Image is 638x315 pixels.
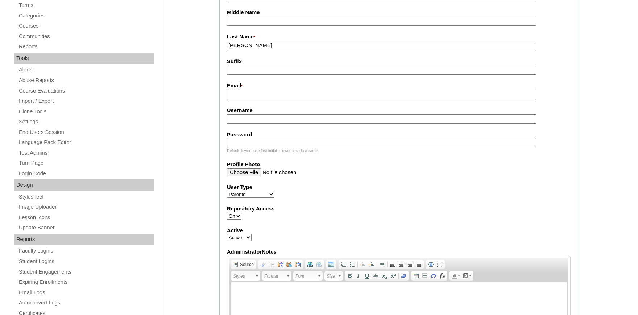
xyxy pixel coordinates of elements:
a: Maximize [427,261,435,269]
a: Language Pack Editor [18,138,154,147]
a: Paste [276,261,285,269]
a: Underline [363,272,372,280]
span: Format [264,272,286,281]
a: Terms [18,1,154,10]
label: Last Name [227,33,571,41]
a: Clone Tools [18,107,154,116]
a: Block Quote [378,261,386,269]
a: Background Color [461,272,473,280]
a: Alerts [18,65,154,74]
a: Courses [18,21,154,30]
a: Format [262,271,291,281]
a: Source [232,261,255,269]
a: End Users Session [18,128,154,137]
label: Username [227,107,571,114]
span: Size [327,272,337,281]
a: Image Uploader [18,202,154,212]
a: Course Evaluations [18,86,154,95]
a: Abuse Reports [18,76,154,85]
a: Size [324,271,343,281]
a: Paste from Word [294,261,302,269]
a: Font [293,271,323,281]
a: Unlink [315,261,323,269]
label: Middle Name [227,9,571,16]
a: Import / Export [18,97,154,106]
a: Subscript [380,272,389,280]
a: Faculty Logins [18,246,154,255]
a: Increase Indent [367,261,376,269]
a: Cut [259,261,268,269]
a: Student Engagements [18,267,154,277]
div: Default: lower case first initial + lower case last name. [227,148,571,154]
a: Settings [18,117,154,126]
label: Password [227,131,571,139]
a: Login Code [18,169,154,178]
a: Center [397,261,406,269]
a: Email Logs [18,288,154,297]
a: Add Image [327,261,336,269]
a: Turn Page [18,159,154,168]
div: Tools [14,53,154,64]
label: AdministratorNotes [227,248,571,256]
a: Text Color [450,272,461,280]
a: Test Admins [18,148,154,157]
label: Repository Access [227,205,571,213]
a: Expiring Enrollments [18,278,154,287]
a: Remove Format [399,272,408,280]
a: Bold [345,272,354,280]
a: Align Right [406,261,414,269]
a: Reports [18,42,154,51]
a: Paste as plain text [285,261,294,269]
span: Source [239,262,254,267]
div: Reports [14,234,154,245]
label: Profile Photo [227,161,571,168]
label: Active [227,227,571,234]
span: Font [295,272,317,281]
a: Table [412,272,420,280]
a: Lesson Icons [18,213,154,222]
a: Copy [268,261,276,269]
a: Justify [414,261,423,269]
a: Styles [231,271,260,281]
a: Insert Equation [438,272,447,280]
label: Email [227,82,571,90]
a: Insert Special Character [429,272,438,280]
a: Align Left [388,261,397,269]
a: Insert/Remove Numbered List [339,261,348,269]
a: Autoconvert Logs [18,298,154,307]
a: Insert Horizontal Line [420,272,429,280]
a: Show Blocks [435,261,444,269]
label: User Type [227,184,571,191]
a: Communities [18,32,154,41]
a: Strike Through [372,272,380,280]
a: Superscript [389,272,398,280]
div: Design [14,179,154,191]
label: Suffix [227,58,571,65]
span: Styles [233,272,255,281]
a: Decrease Indent [359,261,367,269]
a: Italic [354,272,363,280]
a: Link [306,261,315,269]
a: Student Logins [18,257,154,266]
a: Insert/Remove Bulleted List [348,261,357,269]
a: Categories [18,11,154,20]
a: Stylesheet [18,192,154,201]
a: Update Banner [18,223,154,232]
